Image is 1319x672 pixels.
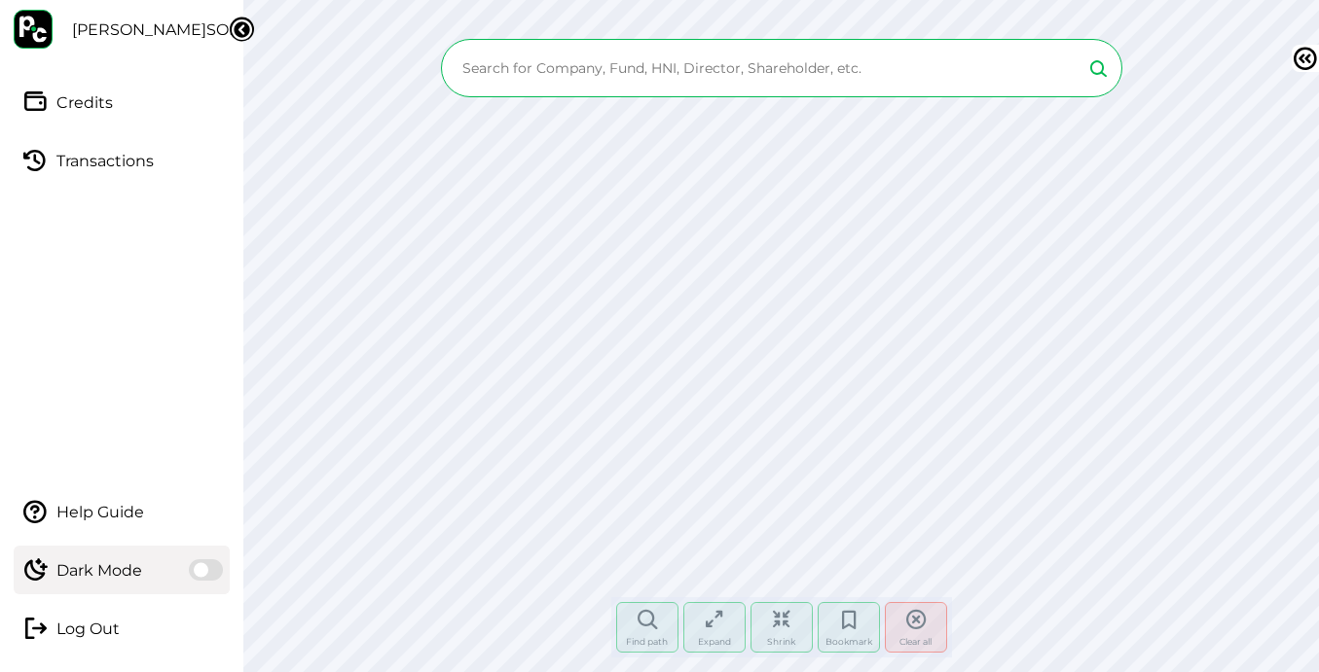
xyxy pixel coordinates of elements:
span: Dark Mode [56,561,142,580]
img: logo [14,10,53,49]
span: Expand [698,636,731,647]
span: [PERSON_NAME] [72,20,206,39]
span: Log Out [56,619,120,638]
span: Transactions [56,152,154,170]
span: Find path [626,636,668,647]
span: Bookmark [825,636,872,647]
span: Help Guide [56,503,144,521]
a: Log Out [14,604,230,653]
span: Credits [56,93,113,112]
span: SONI [206,20,246,39]
span: Shrink [767,636,795,647]
span: Clear all [899,636,932,647]
input: Search for Company, Fund, HNI, Director, Shareholder, etc. [458,53,1069,83]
